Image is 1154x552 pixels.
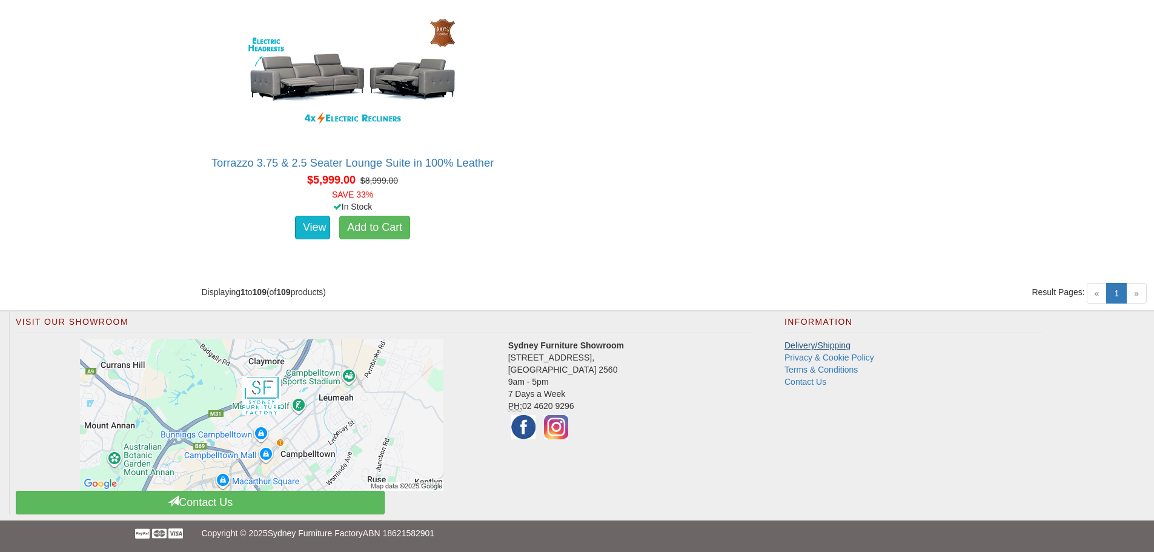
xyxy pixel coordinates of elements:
[192,286,673,298] div: Displaying to (of products)
[199,201,506,213] div: In Stock
[784,377,826,387] a: Contact Us
[211,157,494,169] a: Torrazzo 3.75 & 2.5 Seater Lounge Suite in 100% Leather
[244,12,462,145] img: Torrazzo 3.75 & 2.5 Seater Lounge Suite in 100% Leather
[332,190,373,199] font: SAVE 33%
[339,216,410,240] a: Add to Cart
[541,412,571,442] img: Instagram
[16,491,385,514] a: Contact Us
[1032,286,1084,298] span: Result Pages:
[1106,283,1127,304] a: 1
[784,318,1043,333] h2: Information
[253,287,267,297] strong: 109
[508,412,539,442] img: Facebook
[201,520,952,546] p: Copyright © 2025 ABN 18621582901
[268,528,363,538] a: Sydney Furniture Factory
[784,341,851,350] a: Delivery/Shipping
[1087,283,1107,304] span: «
[25,339,499,491] a: Click to activate map
[307,174,356,186] span: $5,999.00
[295,216,330,240] a: View
[240,287,245,297] strong: 1
[508,401,522,411] abbr: Phone
[784,365,858,374] a: Terms & Conditions
[16,318,754,333] h2: Visit Our Showroom
[508,341,624,350] strong: Sydney Furniture Showroom
[1126,283,1147,304] span: »
[784,353,874,362] a: Privacy & Cookie Policy
[80,339,443,491] img: Click to activate map
[276,287,290,297] strong: 109
[360,176,398,185] del: $8,999.00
